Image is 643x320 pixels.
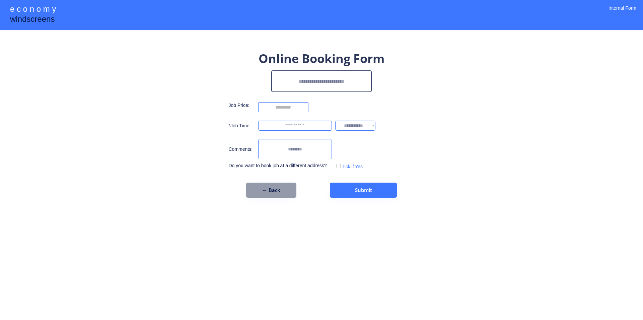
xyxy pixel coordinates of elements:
[229,146,255,153] div: Comments:
[10,3,56,16] div: e c o n o m y
[10,13,55,26] div: windscreens
[330,183,397,198] button: Submit
[342,164,363,169] label: Tick if Yes
[259,50,384,67] div: Online Booking Form
[609,5,636,20] div: Internal Form
[229,163,332,169] div: Do you want to book job at a different address?
[229,102,255,109] div: Job Price:
[229,123,255,129] div: *Job Time:
[246,183,296,198] button: ← Back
